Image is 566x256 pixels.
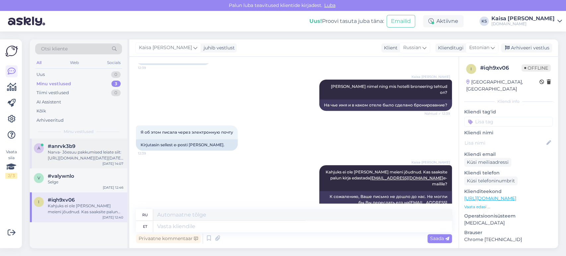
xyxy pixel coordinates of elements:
span: #valywnlo [48,173,74,179]
p: Klienditeekond [464,188,553,195]
div: На чье имя и в каком отеле было сделано бронирование? [319,99,452,111]
span: #iqh9xv06 [48,197,75,203]
div: Web [69,58,80,67]
p: Kliendi nimi [464,129,553,136]
div: Kirjutasin sellest e-posti [PERSON_NAME]. [136,139,238,151]
div: 3 [111,81,121,87]
div: Tiimi vestlused [36,90,69,96]
div: Narva- Jõesuu pakkumised leiate siit: [URL][DOMAIN_NAME][DATE][DATE][GEOGRAPHIC_DATA] Külalisteks... [48,149,123,161]
div: Aktiivne [423,15,464,27]
span: #anrvk3b9 [48,143,75,149]
input: Lisa nimi [465,139,545,147]
div: 0 [111,71,121,78]
div: [DATE] 12:46 [103,185,123,190]
div: 2 / 3 [5,173,17,179]
div: KS [479,17,489,26]
div: Vaata siia [5,149,17,179]
button: Emailid [387,15,415,28]
div: Socials [106,58,122,67]
span: Offline [522,64,551,72]
a: [EMAIL_ADDRESS][DOMAIN_NAME] [370,175,443,180]
div: Klienditugi [435,44,464,51]
span: 12:39 [138,65,163,70]
div: [DATE] 12:40 [102,215,123,220]
div: 0 [111,90,121,96]
span: Russian [403,44,421,51]
div: Küsi meiliaadressi [464,158,511,167]
div: Proovi tasuta juba täna: [309,17,384,25]
div: Arhiveeritud [36,117,64,124]
p: Kliendi tag'id [464,108,553,115]
span: Kaisa [PERSON_NAME] [411,160,450,165]
div: Klient [381,44,398,51]
input: Lisa tag [464,117,553,127]
p: [MEDICAL_DATA] [464,220,553,226]
span: v [37,175,40,180]
div: Kliendi info [464,98,553,104]
span: Minu vestlused [64,129,94,135]
span: Kahjuks ei ole [PERSON_NAME] meieni jõudnud. Kas saaksite palun kirja edastada e-mailile? [326,169,448,186]
div: Privaatne kommentaar [136,234,201,243]
div: Uus [36,71,45,78]
img: Askly Logo [5,45,18,57]
div: ru [142,209,148,221]
div: К сожалению, Ваше письмо не дошло до нас. Не могли бы Вы переслать его на ? [319,191,452,214]
div: Selge [48,179,123,185]
div: # iqh9xv06 [480,64,522,72]
a: [URL][DOMAIN_NAME] [464,195,516,201]
div: et [143,221,147,232]
p: Vaata edasi ... [464,204,553,210]
span: Kaisa [PERSON_NAME] [139,44,192,51]
span: Nähtud ✓ 12:39 [424,111,450,116]
div: Kaisa [PERSON_NAME] [491,16,555,21]
div: Arhiveeri vestlus [501,43,552,52]
span: a [37,146,40,151]
div: [DOMAIN_NAME] [491,21,555,27]
span: Otsi kliente [41,45,68,52]
span: Saada [430,235,449,241]
span: Kaisa [PERSON_NAME] [411,74,450,79]
p: Kliendi email [464,151,553,158]
div: All [35,58,43,67]
p: Brauser [464,229,553,236]
span: 12:39 [138,151,163,156]
div: [GEOGRAPHIC_DATA], [GEOGRAPHIC_DATA] [466,79,539,93]
b: Uus! [309,18,322,24]
p: Chrome [TECHNICAL_ID] [464,236,553,243]
p: Kliendi telefon [464,169,553,176]
div: juhib vestlust [201,44,235,51]
div: Küsi telefoninumbrit [464,176,518,185]
span: [PERSON_NAME] nimel ning mis hotelli broneering tehtud on? [331,84,448,95]
div: AI Assistent [36,99,61,105]
div: [DATE] 14:07 [102,161,123,166]
p: Operatsioonisüsteem [464,213,553,220]
div: Kahjuks ei ole [PERSON_NAME] meieni jõudnud. Kas saaksite palun kirja edastada [EMAIL_ADDRESS][DO... [48,203,123,215]
div: Minu vestlused [36,81,71,87]
div: Kõik [36,108,46,114]
a: Kaisa [PERSON_NAME][DOMAIN_NAME] [491,16,562,27]
a: [EMAIL_ADDRESS][DOMAIN_NAME] [409,200,447,211]
span: i [38,199,39,204]
span: i [471,66,472,71]
span: Luba [322,2,338,8]
span: Estonian [469,44,489,51]
span: Я об этом писала через электронную почту [141,130,233,135]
